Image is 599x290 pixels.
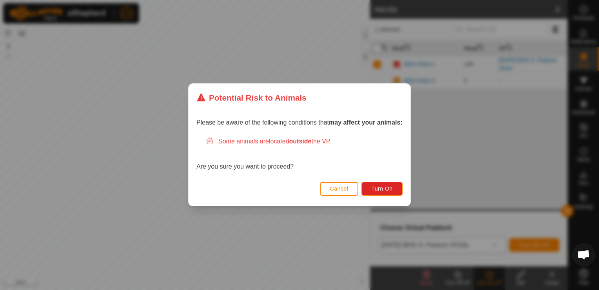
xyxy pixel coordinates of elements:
[572,243,595,266] div: Open chat
[196,119,403,126] span: Please be aware of the following conditions that
[329,119,403,126] strong: may affect your animals:
[269,138,331,145] span: located the VP.
[330,186,349,192] span: Cancel
[320,182,359,196] button: Cancel
[206,137,403,147] div: Some animals are
[372,186,393,192] span: Turn On
[362,182,403,196] button: Turn On
[196,137,403,172] div: Are you sure you want to proceed?
[196,92,307,104] div: Potential Risk to Animals
[289,138,312,145] strong: outside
